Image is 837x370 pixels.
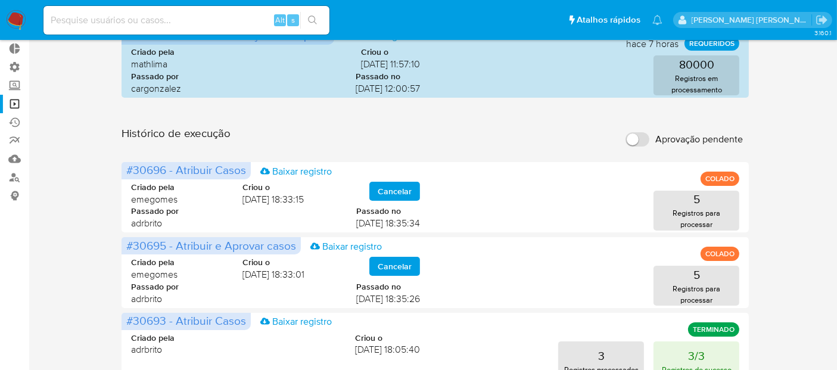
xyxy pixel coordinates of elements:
p: luciana.joia@mercadopago.com.br [692,14,812,26]
span: s [291,14,295,26]
a: Sair [816,14,828,26]
input: Pesquise usuários ou casos... [43,13,329,28]
span: Atalhos rápidos [577,14,640,26]
button: search-icon [300,12,325,29]
a: Notificações [652,15,662,25]
span: Alt [275,14,285,26]
span: 3.160.1 [814,28,831,38]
